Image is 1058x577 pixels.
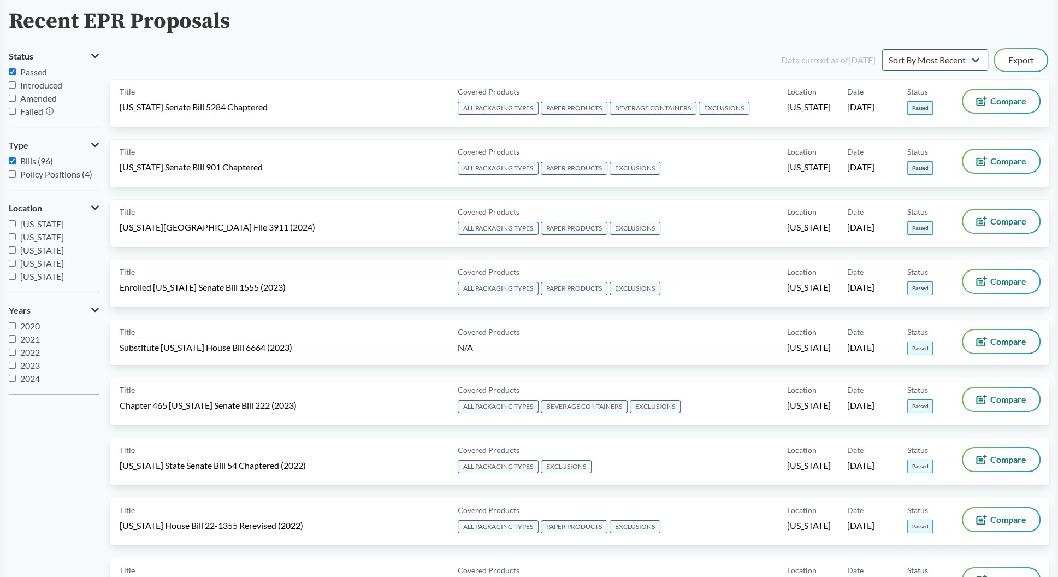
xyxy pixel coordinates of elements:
[120,520,303,532] span: [US_STATE] House Bill 22-1355 Rerevised (2022)
[907,564,928,576] span: Status
[907,460,933,473] span: Passed
[20,67,47,77] span: Passed
[458,146,519,157] span: Covered Products
[458,222,539,235] span: ALL PACKAGING TYPES
[907,326,928,338] span: Status
[458,564,519,576] span: Covered Products
[990,277,1026,286] span: Compare
[907,221,933,235] span: Passed
[990,97,1026,105] span: Compare
[9,362,16,369] input: 2023
[787,460,831,472] span: [US_STATE]
[120,221,315,233] span: [US_STATE][GEOGRAPHIC_DATA] File 3911 (2024)
[9,136,99,155] button: Type
[787,221,831,233] span: [US_STATE]
[120,326,135,338] span: Title
[907,146,928,157] span: Status
[9,322,16,329] input: 2020
[907,281,933,295] span: Passed
[787,444,817,456] span: Location
[787,564,817,576] span: Location
[120,384,135,396] span: Title
[610,162,660,175] span: EXCLUSIONS
[907,384,928,396] span: Status
[458,460,539,473] span: ALL PACKAGING TYPES
[787,326,817,338] span: Location
[541,162,607,175] span: PAPER PRODUCTS
[9,349,16,356] input: 2022
[847,266,864,278] span: Date
[781,54,876,67] div: Data current as of [DATE]
[120,101,268,113] span: [US_STATE] Senate Bill 5284 Chaptered
[458,400,539,413] span: ALL PACKAGING TYPES
[847,146,864,157] span: Date
[963,330,1039,353] button: Compare
[120,266,135,278] span: Title
[9,81,16,89] input: Introduced
[787,86,817,97] span: Location
[907,266,928,278] span: Status
[9,260,16,267] input: [US_STATE]
[9,68,16,75] input: Passed
[20,360,40,370] span: 2023
[787,101,831,113] span: [US_STATE]
[963,90,1039,113] button: Compare
[9,233,16,240] input: [US_STATE]
[120,504,135,516] span: Title
[787,146,817,157] span: Location
[847,399,874,411] span: [DATE]
[610,520,660,533] span: EXCLUSIONS
[847,221,874,233] span: [DATE]
[907,399,933,413] span: Passed
[847,342,874,354] span: [DATE]
[990,337,1026,346] span: Compare
[630,400,681,413] span: EXCLUSIONS
[907,86,928,97] span: Status
[9,47,99,66] button: Status
[787,161,831,173] span: [US_STATE]
[20,80,62,90] span: Introduced
[787,342,831,354] span: [US_STATE]
[120,206,135,217] span: Title
[20,258,64,268] span: [US_STATE]
[699,102,749,115] span: EXCLUSIONS
[20,156,53,166] span: Bills (96)
[9,95,16,102] input: Amended
[907,504,928,516] span: Status
[20,93,57,103] span: Amended
[20,271,64,281] span: [US_STATE]
[610,282,660,295] span: EXCLUSIONS
[458,282,539,295] span: ALL PACKAGING TYPES
[458,326,519,338] span: Covered Products
[120,399,297,411] span: Chapter 465 [US_STATE] Senate Bill 222 (2023)
[990,455,1026,464] span: Compare
[907,444,928,456] span: Status
[458,342,473,352] span: N/A
[787,206,817,217] span: Location
[610,102,696,115] span: BEVERAGE CONTAINERS
[458,162,539,175] span: ALL PACKAGING TYPES
[458,266,519,278] span: Covered Products
[990,515,1026,524] span: Compare
[907,206,928,217] span: Status
[963,448,1039,471] button: Compare
[907,161,933,175] span: Passed
[20,245,64,255] span: [US_STATE]
[787,504,817,516] span: Location
[120,146,135,157] span: Title
[120,564,135,576] span: Title
[120,460,306,472] span: [US_STATE] State Senate Bill 54 Chaptered (2022)
[20,219,64,229] span: [US_STATE]
[120,161,263,173] span: [US_STATE] Senate Bill 901 Chaptered
[963,150,1039,173] button: Compare
[458,504,519,516] span: Covered Products
[20,232,64,242] span: [US_STATE]
[120,444,135,456] span: Title
[610,222,660,235] span: EXCLUSIONS
[458,384,519,396] span: Covered Products
[9,246,16,254] input: [US_STATE]
[120,342,292,354] span: Substitute [US_STATE] House Bill 6664 (2023)
[847,504,864,516] span: Date
[20,106,43,116] span: Failed
[9,199,99,217] button: Location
